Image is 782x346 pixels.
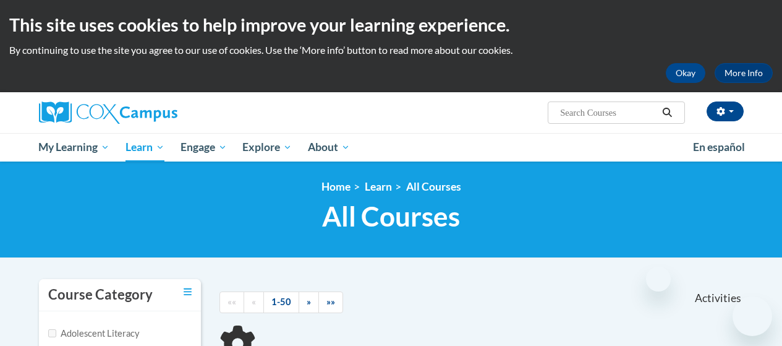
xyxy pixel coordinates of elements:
[307,296,311,307] span: »
[39,102,261,124] a: Cox Campus
[184,285,192,299] a: Toggle collapse
[31,133,118,162] a: My Learning
[685,134,753,160] a: En español
[9,43,773,57] p: By continuing to use the site you agree to our use of cookies. Use the ‘More info’ button to read...
[695,292,741,305] span: Activities
[300,133,358,162] a: About
[299,292,319,313] a: Next
[48,327,140,340] label: Adolescent Literacy
[172,133,235,162] a: Engage
[559,105,658,120] input: Search Courses
[252,296,256,307] span: «
[227,296,236,307] span: ««
[38,140,109,155] span: My Learning
[234,133,300,162] a: Explore
[117,133,172,162] a: Learn
[322,200,460,233] span: All Courses
[318,292,343,313] a: End
[244,292,264,313] a: Previous
[48,329,56,337] input: Checkbox for Options
[733,296,772,336] iframe: Button to launch messaging window
[326,296,335,307] span: »»
[219,292,244,313] a: Begining
[9,12,773,37] h2: This site uses cookies to help improve your learning experience.
[125,140,164,155] span: Learn
[666,63,705,83] button: Okay
[707,102,744,121] button: Account Settings
[308,140,350,155] span: About
[715,63,773,83] a: More Info
[181,140,227,155] span: Engage
[693,141,745,154] span: En español
[321,180,351,193] a: Home
[242,140,292,155] span: Explore
[646,267,671,292] iframe: Close message
[263,292,299,313] a: 1-50
[365,180,392,193] a: Learn
[30,133,753,162] div: Main menu
[658,105,676,120] button: Search
[406,180,461,193] a: All Courses
[39,102,177,124] img: Cox Campus
[48,285,153,305] h3: Course Category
